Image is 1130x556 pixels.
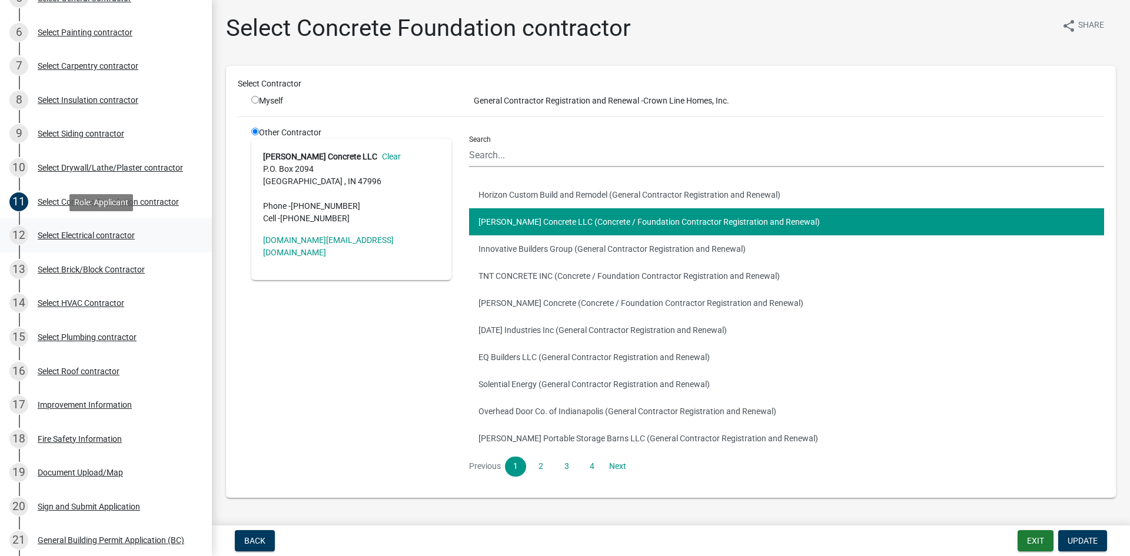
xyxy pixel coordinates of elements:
[1062,19,1076,33] i: share
[263,235,394,257] a: [DOMAIN_NAME][EMAIL_ADDRESS][DOMAIN_NAME]
[607,457,628,477] a: Next
[469,181,1104,208] button: Horizon Custom Build and Remodel (General Contractor Registration and Renewal)
[226,14,631,42] h1: Select Concrete Foundation contractor
[38,299,124,307] div: Select HVAC Contractor
[9,56,28,75] div: 7
[1052,14,1114,37] button: shareShare
[460,95,1113,107] div: Crown Line Homes, Inc.
[38,62,138,70] div: Select Carpentry contractor
[38,333,137,341] div: Select Plumbing contractor
[9,124,28,143] div: 9
[469,143,1104,167] input: Search...
[581,457,603,477] a: 4
[38,468,123,477] div: Document Upload/Map
[1058,530,1107,551] button: Update
[9,395,28,414] div: 17
[38,401,132,409] div: Improvement Information
[263,201,291,211] abbr: Phone -
[69,194,133,211] div: Role: Applicant
[469,457,1104,477] nav: Page navigation
[263,214,280,223] abbr: Cell -
[38,367,119,375] div: Select Roof contractor
[377,152,401,161] a: Clear
[251,95,451,107] div: Myself
[469,371,1104,398] button: Solential Energy (General Contractor Registration and Renewal)
[9,497,28,516] div: 20
[38,231,135,239] div: Select Electrical contractor
[9,430,28,448] div: 18
[244,536,265,545] span: Back
[9,158,28,177] div: 10
[263,151,440,225] address: P.O. Box 2094 [GEOGRAPHIC_DATA] , IN 47996
[38,129,124,138] div: Select Siding contractor
[9,531,28,550] div: 21
[38,96,138,104] div: Select Insulation contractor
[38,502,140,511] div: Sign and Submit Application
[469,208,1104,235] button: [PERSON_NAME] Concrete LLC (Concrete / Foundation Contractor Registration and Renewal)
[469,289,1104,317] button: [PERSON_NAME] Concrete (Concrete / Foundation Contractor Registration and Renewal)
[38,265,145,274] div: Select Brick/Block Contractor
[9,226,28,245] div: 12
[1068,536,1098,545] span: Update
[530,457,551,477] a: 2
[38,164,183,172] div: Select Drywall/Lathe/Plaster contractor
[469,317,1104,344] button: [DATE] Industries Inc (General Contractor Registration and Renewal)
[469,262,1104,289] button: TNT CONCRETE INC (Concrete / Foundation Contractor Registration and Renewal)
[38,28,132,36] div: Select Painting contractor
[242,126,460,486] div: Other Contractor
[9,23,28,42] div: 6
[38,198,179,206] div: Select Concrete Foundation contractor
[469,96,643,105] span: General Contractor Registration and Renewal -
[280,214,350,223] span: [PHONE_NUMBER]
[505,457,526,477] a: 1
[469,235,1104,262] button: Innovative Builders Group (General Contractor Registration and Renewal)
[9,91,28,109] div: 8
[263,152,377,161] strong: [PERSON_NAME] Concrete LLC
[1018,530,1053,551] button: Exit
[469,344,1104,371] button: EQ Builders LLC (General Contractor Registration and Renewal)
[9,328,28,347] div: 15
[9,260,28,279] div: 13
[9,463,28,482] div: 19
[38,536,184,544] div: General Building Permit Application (BC)
[1078,19,1104,33] span: Share
[469,398,1104,425] button: Overhead Door Co. of Indianapolis (General Contractor Registration and Renewal)
[9,362,28,381] div: 16
[38,435,122,443] div: Fire Safety Information
[235,530,275,551] button: Back
[9,192,28,211] div: 11
[291,201,360,211] span: [PHONE_NUMBER]
[469,425,1104,452] button: [PERSON_NAME] Portable Storage Barns LLC (General Contractor Registration and Renewal)
[9,294,28,312] div: 14
[556,457,577,477] a: 3
[229,78,1113,90] div: Select Contractor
